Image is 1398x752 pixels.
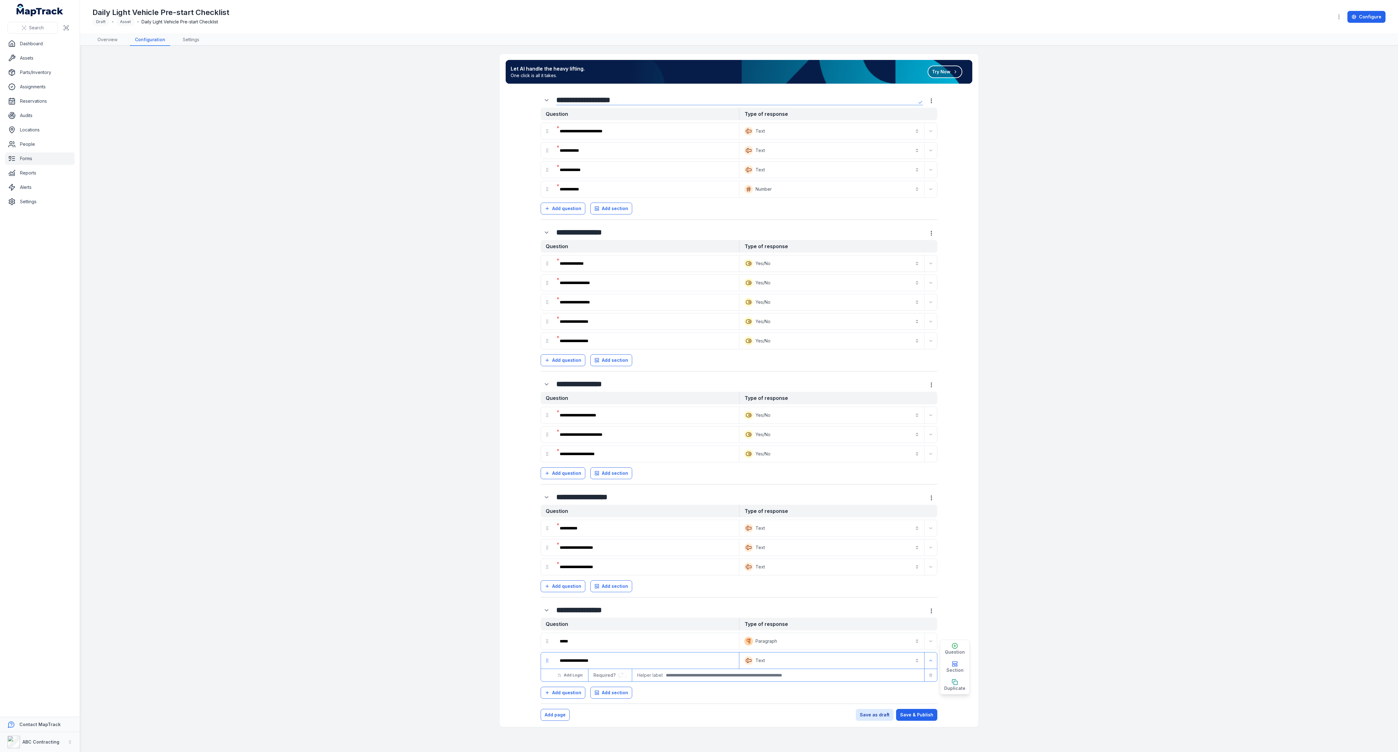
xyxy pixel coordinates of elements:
[739,108,937,120] strong: Type of response
[541,227,553,238] button: Expand
[541,467,585,479] button: Add question
[545,451,550,456] svg: drag
[5,138,75,150] a: People
[590,580,632,592] button: Add section
[541,505,739,517] strong: Question
[541,687,585,699] button: Add question
[555,521,738,535] div: :r5l:-form-item-label
[926,165,936,175] button: Expand
[590,203,632,214] button: Add section
[92,34,122,46] a: Overview
[741,634,923,648] button: Paragraph
[545,564,550,569] svg: drag
[545,338,550,343] svg: drag
[541,491,553,503] button: Expand
[555,447,738,461] div: :r57:-form-item-label
[545,187,550,192] svg: drag
[541,635,553,647] div: drag
[926,543,936,553] button: Expand
[5,124,75,136] a: Locations
[178,34,204,46] a: Settings
[741,163,923,177] button: Text
[5,195,75,208] a: Settings
[741,124,923,138] button: Text
[555,315,738,328] div: :r47:-form-item-label
[541,203,585,214] button: Add question
[590,467,632,479] button: Add section
[22,739,59,745] strong: ABC Contracting
[541,94,554,106] div: :r2d:-form-item-label
[940,640,969,658] button: Question
[541,240,739,253] strong: Question
[541,378,553,390] button: Expand
[940,676,969,694] button: Duplicate
[552,690,581,696] span: Add question
[541,409,553,421] div: drag
[545,261,550,266] svg: drag
[926,317,936,327] button: Expand
[741,257,923,270] button: Yes/No
[926,523,936,533] button: Expand
[5,181,75,194] a: Alerts
[541,257,553,270] div: drag
[17,4,63,16] a: MapTrack
[739,240,937,253] strong: Type of response
[552,205,581,212] span: Add question
[739,618,937,630] strong: Type of response
[5,81,75,93] a: Assignments
[926,145,936,155] button: Expand
[741,521,923,535] button: Text
[541,491,554,503] div: :r5d:-form-item-label
[545,167,550,172] svg: drag
[541,522,553,534] div: drag
[545,658,550,663] svg: drag
[926,126,936,136] button: Expand
[545,319,550,324] svg: drag
[116,17,135,26] div: Asset
[541,448,553,460] div: drag
[555,408,738,422] div: :r4r:-form-item-label
[946,667,964,673] span: Section
[5,167,75,179] a: Reports
[541,144,553,157] div: drag
[926,297,936,307] button: Expand
[541,654,553,667] div: drag
[926,449,936,459] button: Expand
[590,687,632,699] button: Add section
[541,709,570,721] button: Add page
[29,25,44,31] span: Search
[602,205,628,212] span: Add section
[555,276,738,290] div: :r3r:-form-item-label
[593,672,618,678] span: Required?
[856,709,894,721] button: Save as draft
[5,109,75,122] a: Audits
[564,673,583,678] span: Add Logic
[741,334,923,348] button: Yes/No
[741,182,923,196] button: Number
[555,428,738,441] div: :r51:-form-item-label
[541,354,585,366] button: Add question
[541,125,553,137] div: drag
[555,144,738,157] div: :r2r:-form-item-label
[555,634,738,648] div: :r6f:-form-item-label
[926,430,936,440] button: Expand
[541,580,585,592] button: Add question
[555,560,738,574] div: :r61:-form-item-label
[741,295,923,309] button: Yes/No
[541,428,553,441] div: drag
[741,428,923,441] button: Yes/No
[926,410,936,420] button: Expand
[5,95,75,107] a: Reservations
[541,296,553,308] div: drag
[92,17,109,26] div: Draft
[545,148,550,153] svg: drag
[741,144,923,157] button: Text
[545,432,550,437] svg: drag
[541,335,553,347] div: drag
[541,392,739,404] strong: Question
[5,66,75,79] a: Parts/Inventory
[130,34,170,46] a: Configuration
[741,654,923,667] button: Text
[541,378,554,390] div: :r4j:-form-item-label
[92,7,229,17] h1: Daily Light Vehicle Pre-start Checklist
